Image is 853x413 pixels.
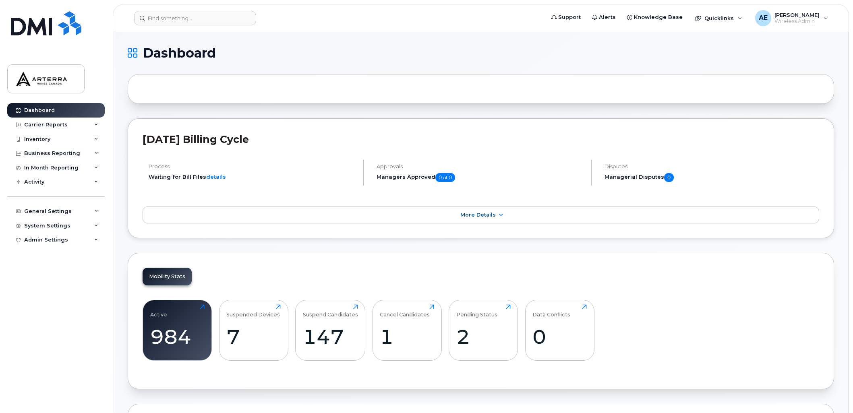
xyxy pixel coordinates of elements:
a: Cancel Candidates1 [380,304,434,356]
a: details [206,173,226,180]
h4: Approvals [377,163,584,169]
span: Dashboard [143,47,216,59]
span: More Details [460,212,496,218]
div: 0 [532,325,587,349]
a: Suspend Candidates147 [303,304,358,356]
h2: [DATE] Billing Cycle [143,133,819,145]
h4: Process [149,163,356,169]
span: 0 of 0 [435,173,455,182]
a: Pending Status2 [456,304,511,356]
h5: Managers Approved [377,173,584,182]
div: Cancel Candidates [380,304,430,318]
div: 7 [226,325,281,349]
div: 1 [380,325,434,349]
h5: Managerial Disputes [605,173,819,182]
span: 0 [664,173,674,182]
a: Data Conflicts0 [532,304,587,356]
a: Suspended Devices7 [226,304,281,356]
div: Data Conflicts [532,304,570,318]
div: Pending Status [456,304,497,318]
div: Suspended Devices [226,304,280,318]
li: Waiting for Bill Files [149,173,356,181]
a: Active984 [150,304,205,356]
div: 147 [303,325,358,349]
div: 984 [150,325,205,349]
div: Active [150,304,167,318]
h4: Disputes [605,163,819,169]
div: 2 [456,325,511,349]
div: Suspend Candidates [303,304,358,318]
